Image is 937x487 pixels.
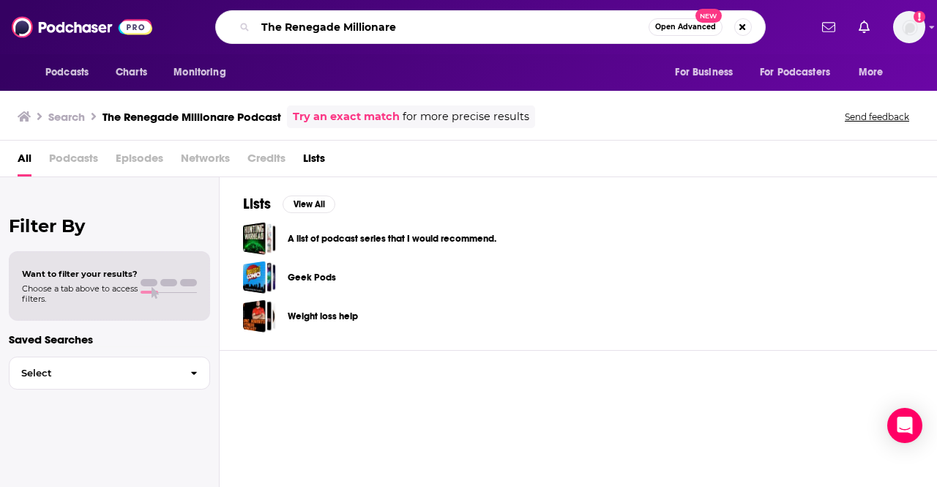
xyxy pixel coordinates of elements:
span: Monitoring [173,62,225,83]
span: Choose a tab above to access filters. [22,283,138,304]
svg: Add a profile image [914,11,925,23]
a: A list of podcast series that I would recommend. [243,222,276,255]
a: Weight loss help [288,308,358,324]
div: Search podcasts, credits, & more... [215,10,766,44]
span: Want to filter your results? [22,269,138,279]
a: Try an exact match [293,108,400,125]
span: New [695,9,722,23]
span: Podcasts [45,62,89,83]
a: Show notifications dropdown [853,15,876,40]
div: Open Intercom Messenger [887,408,922,443]
span: For Podcasters [760,62,830,83]
button: open menu [665,59,751,86]
button: open menu [848,59,902,86]
span: More [859,62,884,83]
button: open menu [35,59,108,86]
h2: Lists [243,195,271,213]
span: Podcasts [49,146,98,176]
a: ListsView All [243,195,335,213]
a: All [18,146,31,176]
p: Saved Searches [9,332,210,346]
a: Lists [303,146,325,176]
span: Networks [181,146,230,176]
a: A list of podcast series that I would recommend. [288,231,496,247]
a: Show notifications dropdown [816,15,841,40]
span: Credits [247,146,285,176]
button: Show profile menu [893,11,925,43]
img: User Profile [893,11,925,43]
button: Select [9,357,210,390]
span: For Business [675,62,733,83]
span: Episodes [116,146,163,176]
img: Podchaser - Follow, Share and Rate Podcasts [12,13,152,41]
h3: Search [48,110,85,124]
span: for more precise results [403,108,529,125]
a: Weight loss help [243,300,276,332]
span: Open Advanced [655,23,716,31]
button: View All [283,196,335,213]
a: Geek Pods [288,269,336,286]
button: open menu [163,59,244,86]
button: open menu [750,59,851,86]
span: Select [10,368,179,378]
button: Send feedback [840,111,914,123]
button: Open AdvancedNew [649,18,723,36]
input: Search podcasts, credits, & more... [255,15,649,39]
h3: The Renegade Millionare Podcast [102,110,281,124]
a: Charts [106,59,156,86]
span: Logged in as veronica.smith [893,11,925,43]
span: Charts [116,62,147,83]
a: Geek Pods [243,261,276,294]
h2: Filter By [9,215,210,237]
